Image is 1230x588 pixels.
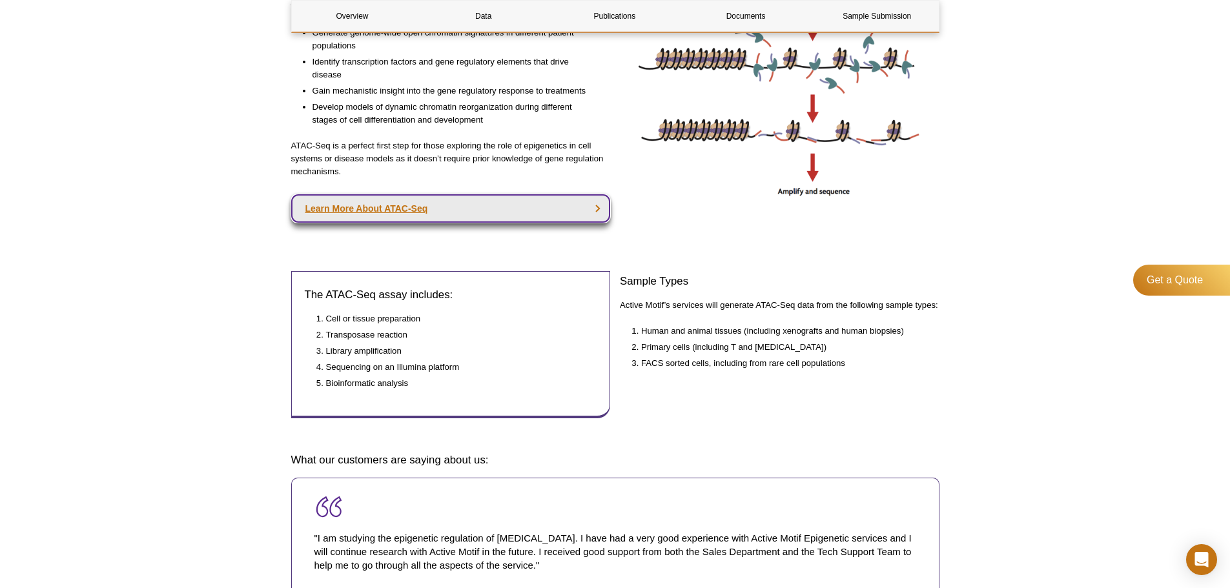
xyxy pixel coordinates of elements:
[423,1,544,32] a: Data
[291,139,611,178] p: ATAC-Seq is a perfect first step for those exploring the role of epigenetics in cell systems or d...
[620,299,939,312] p: Active Motif’s services will generate ATAC-Seq data from the following sample types:
[313,56,598,81] li: Identify transcription factors and gene regulatory elements that drive disease
[326,312,584,325] li: Cell or tissue preparation
[326,345,584,358] li: Library amplification
[641,357,927,370] li: FACS sorted cells, including from rare cell populations
[620,274,939,289] h3: Sample Types
[326,377,584,390] li: Bioinformatic analysis
[292,1,413,32] a: Overview
[313,85,598,97] li: Gain mechanistic insight into the gene regulatory response to treatments
[313,101,598,127] li: Develop models of dynamic chromatin reorganization during different stages of cell differentiatio...
[305,287,597,303] h3: The ATAC-Seq assay includes:
[291,194,611,223] a: Learn More About ATAC-Seq
[641,341,927,354] li: Primary cells (including T and [MEDICAL_DATA])
[1133,265,1230,296] a: Get a Quote
[816,1,938,32] a: Sample Submission
[1186,544,1217,575] div: Open Intercom Messenger
[291,452,939,468] h3: What our customers are saying about us:
[554,1,675,32] a: Publications
[641,325,927,338] li: Human and animal tissues (including xenografts and human biopsies)
[314,518,916,585] p: "I am studying the epigenetic regulation of [MEDICAL_DATA]. I have had a very good experience wit...
[685,1,806,32] a: Documents
[326,361,584,374] li: Sequencing on an Illumina platform
[326,329,584,341] li: Transposase reaction
[313,26,598,52] li: Generate genome-wide open chromatin signatures in different patient populations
